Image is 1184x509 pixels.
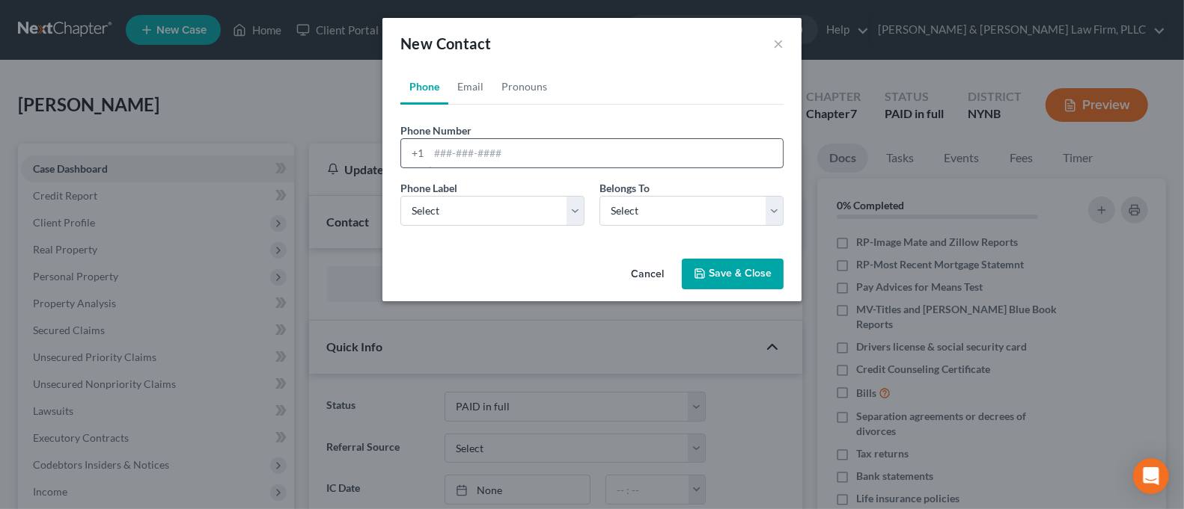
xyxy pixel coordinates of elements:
button: Save & Close [682,259,784,290]
span: Phone Label [400,182,457,194]
input: ###-###-#### [429,139,783,167]
span: New Contact [400,34,491,52]
a: Pronouns [492,69,556,105]
span: Phone Number [400,124,472,137]
a: Phone [400,69,448,105]
button: Cancel [619,260,676,290]
div: +1 [401,139,429,167]
button: × [773,34,784,52]
div: Open Intercom Messenger [1133,458,1169,494]
a: Email [448,69,492,105]
span: Belongs To [599,182,650,194]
